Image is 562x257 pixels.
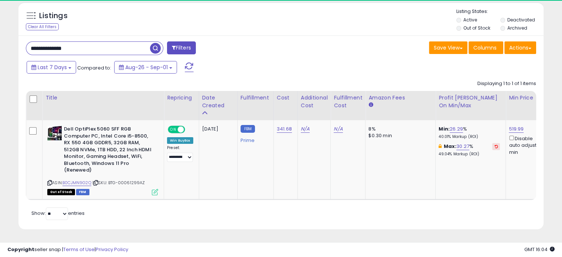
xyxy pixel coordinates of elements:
label: Out of Stock [463,25,490,31]
div: Fulfillment [241,94,270,102]
label: Archived [507,25,527,31]
b: Max: [443,143,456,150]
i: This overrides the store level max markup for this listing [439,144,442,149]
button: Save View [429,41,467,54]
div: Prime [241,135,268,143]
button: Last 7 Days [27,61,76,74]
div: Amazon Fees [368,94,432,102]
span: Show: entries [31,210,85,217]
div: Date Created [202,94,234,109]
span: 2025-09-10 16:04 GMT [524,246,555,253]
p: 40.01% Markup (ROI) [439,134,500,139]
small: FBM [241,125,255,133]
div: Fulfillment Cost [334,94,362,109]
button: Columns [469,41,503,54]
a: 341.68 [277,125,292,133]
button: Aug-26 - Sep-01 [114,61,177,74]
h5: Listings [39,11,68,21]
button: Filters [167,41,196,54]
img: 51r877-8idL._SL40_.jpg [47,126,62,141]
a: 26.29 [450,125,463,133]
a: B0CJMN9G2Q [62,180,91,186]
label: Deactivated [507,17,535,23]
span: Compared to: [77,64,111,71]
button: Actions [504,41,536,54]
div: ASIN: [47,126,158,195]
span: FBM [76,189,89,195]
small: Amazon Fees. [368,102,373,108]
div: Repricing [167,94,196,102]
div: Min Price [509,94,547,102]
a: Privacy Policy [96,246,128,253]
span: All listings that are currently out of stock and unavailable for purchase on Amazon [47,189,75,195]
a: 519.99 [509,125,524,133]
p: Listing States: [456,8,544,15]
div: 8% [368,126,430,132]
a: 30.27 [456,143,469,150]
div: % [439,126,500,139]
p: 49.04% Markup (ROI) [439,152,500,157]
a: N/A [301,125,310,133]
div: seller snap | | [7,246,128,253]
span: Columns [473,44,497,51]
span: ON [168,126,178,133]
label: Active [463,17,477,23]
th: The percentage added to the cost of goods (COGS) that forms the calculator for Min & Max prices. [436,91,506,120]
div: Title [45,94,161,102]
a: Terms of Use [63,246,95,253]
strong: Copyright [7,246,34,253]
div: Displaying 1 to 1 of 1 items [477,80,536,87]
b: Min: [439,125,450,132]
i: Revert to store-level Max Markup [494,145,498,148]
a: N/A [334,125,343,133]
span: Aug-26 - Sep-01 [125,64,168,71]
span: OFF [184,126,196,133]
div: Disable auto adjust min [509,134,544,156]
div: Additional Cost [301,94,328,109]
b: Dell OptiPlex 5060 SFF RGB Computer PC, Intel Core i5-8500, RX 550 4GB GDDR5, 32GB RAM, 512GB NVM... [64,126,154,176]
div: Preset: [167,145,193,162]
span: | SKU: BTG-00061299AZ [92,180,145,186]
div: Cost [277,94,294,102]
div: Clear All Filters [26,23,59,30]
div: Profit [PERSON_NAME] on Min/Max [439,94,503,109]
div: [DATE] [202,126,232,132]
span: Last 7 Days [38,64,67,71]
div: $0.30 min [368,132,430,139]
div: % [439,143,500,157]
div: Win BuyBox [167,137,193,144]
